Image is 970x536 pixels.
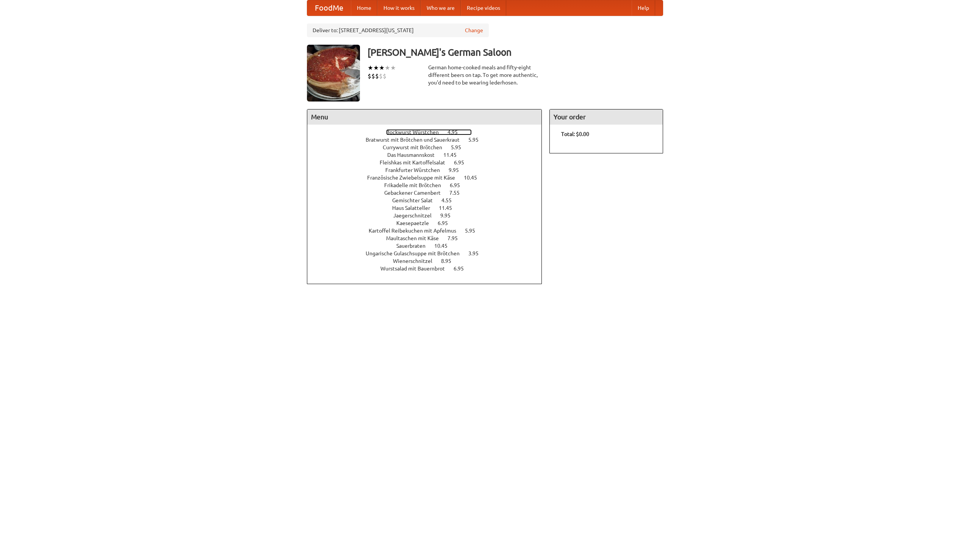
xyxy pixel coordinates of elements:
[386,129,472,135] a: Bockwurst Würstchen 4.95
[380,266,452,272] span: Wurstsalad mit Bauernbrot
[366,137,493,143] a: Bratwurst mit Brötchen und Sauerkraut 5.95
[380,266,478,272] a: Wurstsalad mit Bauernbrot 6.95
[449,190,467,196] span: 7.55
[307,0,351,16] a: FoodMe
[396,243,433,249] span: Sauerbraten
[392,205,466,211] a: Haus Salatteller 11.45
[367,175,491,181] a: Französische Zwiebelsuppe mit Käse 10.45
[454,159,472,166] span: 6.95
[375,72,379,80] li: $
[384,182,449,188] span: Frikadelle mit Brötchen
[383,144,450,150] span: Currywurst mit Brötchen
[550,109,663,125] h4: Your order
[387,152,442,158] span: Das Hausmannskost
[393,258,440,264] span: Wienerschnitzel
[351,0,377,16] a: Home
[384,190,448,196] span: Gebackener Camenbert
[371,72,375,80] li: $
[379,64,385,72] li: ★
[383,144,475,150] a: Currywurst mit Brötchen 5.95
[369,228,464,234] span: Kartoffel Reibekuchen mit Apfelmus
[386,235,446,241] span: Maultaschen mit Käse
[379,72,383,80] li: $
[380,159,453,166] span: Fleishkas mit Kartoffelsalat
[307,23,489,37] div: Deliver to: [STREET_ADDRESS][US_STATE]
[421,0,461,16] a: Who we are
[393,213,465,219] a: Jaegerschnitzel 9.95
[440,213,458,219] span: 9.95
[396,220,462,226] a: Kaesepaetzle 6.95
[454,266,471,272] span: 6.95
[428,64,542,86] div: German home-cooked meals and fifty-eight different beers on tap. To get more authentic, you'd nee...
[368,45,663,60] h3: [PERSON_NAME]'s German Saloon
[434,243,455,249] span: 10.45
[461,0,506,16] a: Recipe videos
[369,228,489,234] a: Kartoffel Reibekuchen mit Apfelmus 5.95
[441,258,459,264] span: 8.95
[390,64,396,72] li: ★
[396,243,462,249] a: Sauerbraten 10.45
[392,197,466,203] a: Gemischter Salat 4.55
[385,64,390,72] li: ★
[464,175,485,181] span: 10.45
[465,228,483,234] span: 5.95
[468,250,486,256] span: 3.95
[561,131,589,137] b: Total: $0.00
[307,45,360,102] img: angular.jpg
[384,190,474,196] a: Gebackener Camenbert 7.55
[468,137,486,143] span: 5.95
[396,220,436,226] span: Kaesepaetzle
[368,64,373,72] li: ★
[393,213,439,219] span: Jaegerschnitzel
[450,182,468,188] span: 6.95
[366,137,467,143] span: Bratwurst mit Brötchen und Sauerkraut
[384,182,474,188] a: Frikadelle mit Brötchen 6.95
[385,167,473,173] a: Frankfurter Würstchen 9.95
[438,220,455,226] span: 6.95
[439,205,460,211] span: 11.45
[307,109,541,125] h4: Menu
[441,197,459,203] span: 4.55
[447,129,465,135] span: 4.95
[367,175,463,181] span: Französische Zwiebelsuppe mit Käse
[380,159,478,166] a: Fleishkas mit Kartoffelsalat 6.95
[385,167,447,173] span: Frankfurter Würstchen
[392,197,440,203] span: Gemischter Salat
[447,235,465,241] span: 7.95
[377,0,421,16] a: How it works
[368,72,371,80] li: $
[366,250,493,256] a: Ungarische Gulaschsuppe mit Brötchen 3.95
[451,144,469,150] span: 5.95
[632,0,655,16] a: Help
[465,27,483,34] a: Change
[387,152,471,158] a: Das Hausmannskost 11.45
[449,167,466,173] span: 9.95
[373,64,379,72] li: ★
[393,258,465,264] a: Wienerschnitzel 8.95
[386,129,446,135] span: Bockwurst Würstchen
[366,250,467,256] span: Ungarische Gulaschsuppe mit Brötchen
[443,152,464,158] span: 11.45
[383,72,386,80] li: $
[392,205,438,211] span: Haus Salatteller
[386,235,472,241] a: Maultaschen mit Käse 7.95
